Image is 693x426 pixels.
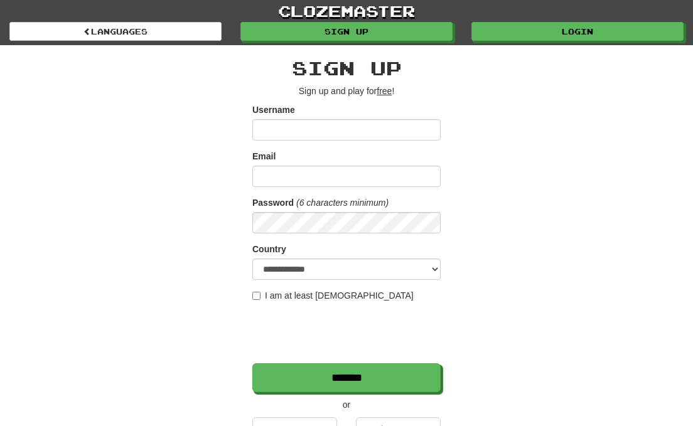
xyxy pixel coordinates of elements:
label: Username [252,104,295,116]
label: Country [252,243,286,255]
u: free [377,86,392,96]
em: (6 characters minimum) [296,198,389,208]
label: Email [252,150,276,162]
a: Login [471,22,684,41]
label: I am at least [DEMOGRAPHIC_DATA] [252,289,414,302]
input: I am at least [DEMOGRAPHIC_DATA] [252,292,261,300]
h2: Sign up [252,58,441,78]
label: Password [252,196,294,209]
a: Sign up [240,22,453,41]
iframe: reCAPTCHA [252,308,443,357]
p: Sign up and play for ! [252,85,441,97]
p: or [252,398,441,411]
a: Languages [9,22,222,41]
